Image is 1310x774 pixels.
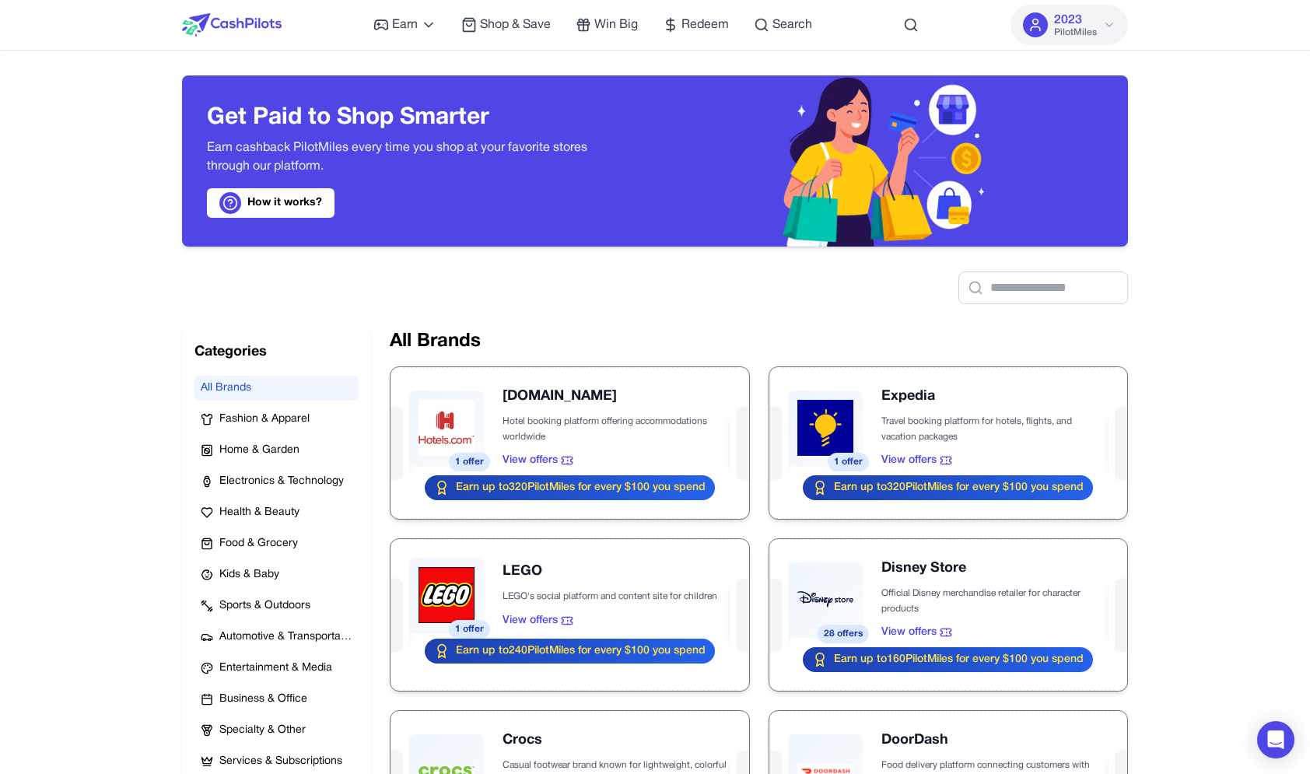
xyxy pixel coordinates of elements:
[219,412,310,427] span: Fashion & Apparel
[480,16,551,34] span: Shop & Save
[219,443,299,458] span: Home & Garden
[576,16,638,34] a: Win Big
[1054,26,1097,39] span: PilotMiles
[194,687,359,712] button: Business & Office
[754,16,812,34] a: Search
[194,562,359,587] button: Kids & Baby
[207,188,335,218] a: How it works?
[194,594,359,618] button: Sports & Outdoors
[219,660,332,676] span: Entertainment & Media
[194,749,359,774] button: Services & Subscriptions
[219,505,299,520] span: Health & Beauty
[194,718,359,743] button: Specialty & Other
[219,598,310,614] span: Sports & Outdoors
[461,16,551,34] a: Shop & Save
[219,692,307,707] span: Business & Office
[194,469,359,494] button: Electronics & Technology
[772,75,1011,247] img: Header decoration
[194,531,359,556] button: Food & Grocery
[373,16,436,34] a: Earn
[1011,5,1128,45] button: 2023PilotMiles
[194,625,359,650] button: Automotive & Transportation
[219,474,344,489] span: Electronics & Technology
[1054,11,1082,30] span: 2023
[663,16,729,34] a: Redeem
[392,16,418,34] span: Earn
[207,138,630,176] p: Earn cashback PilotMiles every time you shop at your favorite stores through our platform.
[772,16,812,34] span: Search
[219,723,306,738] span: Specialty & Other
[219,567,279,583] span: Kids & Baby
[390,329,1128,354] h2: All Brands
[1257,721,1294,758] div: Open Intercom Messenger
[219,536,298,552] span: Food & Grocery
[594,16,638,34] span: Win Big
[194,500,359,525] button: Health & Beauty
[182,13,282,37] img: CashPilots Logo
[681,16,729,34] span: Redeem
[194,376,359,401] button: All Brands
[219,754,342,769] span: Services & Subscriptions
[219,629,352,645] span: Automotive & Transportation
[194,438,359,463] button: Home & Garden
[207,104,630,132] h3: Get Paid to Shop Smarter
[194,341,359,363] h2: Categories
[194,407,359,432] button: Fashion & Apparel
[194,656,359,681] button: Entertainment & Media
